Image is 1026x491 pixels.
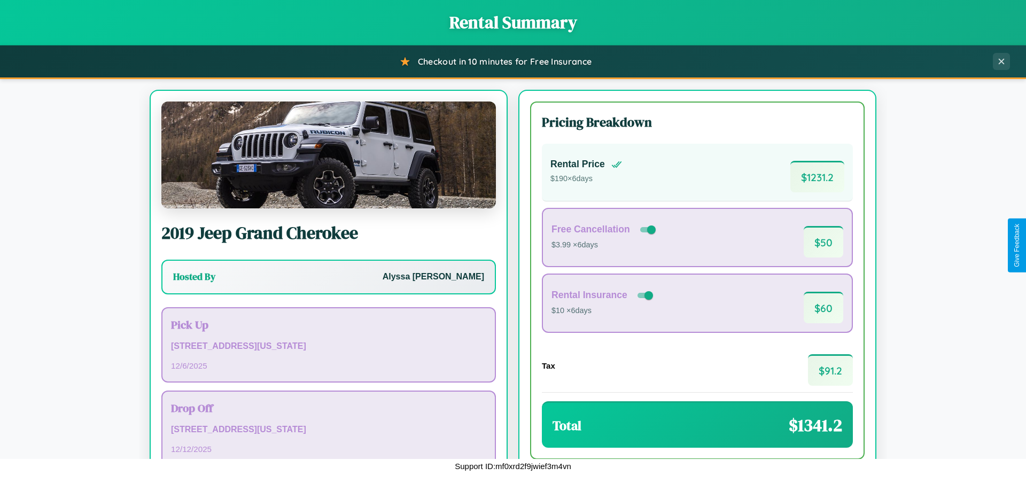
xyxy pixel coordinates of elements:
[418,56,592,67] span: Checkout in 10 minutes for Free Insurance
[171,422,486,438] p: [STREET_ADDRESS][US_STATE]
[790,161,844,192] span: $ 1231.2
[804,226,843,258] span: $ 50
[173,270,215,283] h3: Hosted By
[551,238,658,252] p: $3.99 × 6 days
[455,459,571,473] p: Support ID: mf0xrd2f9jwief3m4vn
[1013,224,1021,267] div: Give Feedback
[161,102,496,208] img: Jeep Grand Cherokee
[161,221,496,245] h2: 2019 Jeep Grand Cherokee
[171,317,486,332] h3: Pick Up
[171,339,486,354] p: [STREET_ADDRESS][US_STATE]
[550,172,622,186] p: $ 190 × 6 days
[550,159,605,170] h4: Rental Price
[804,292,843,323] span: $ 60
[551,224,630,235] h4: Free Cancellation
[553,417,581,434] h3: Total
[171,358,486,373] p: 12 / 6 / 2025
[383,269,484,285] p: Alyssa [PERSON_NAME]
[542,113,853,131] h3: Pricing Breakdown
[789,414,842,437] span: $ 1341.2
[11,11,1015,34] h1: Rental Summary
[808,354,853,386] span: $ 91.2
[171,400,486,416] h3: Drop Off
[551,290,627,301] h4: Rental Insurance
[551,304,655,318] p: $10 × 6 days
[542,361,555,370] h4: Tax
[171,442,486,456] p: 12 / 12 / 2025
